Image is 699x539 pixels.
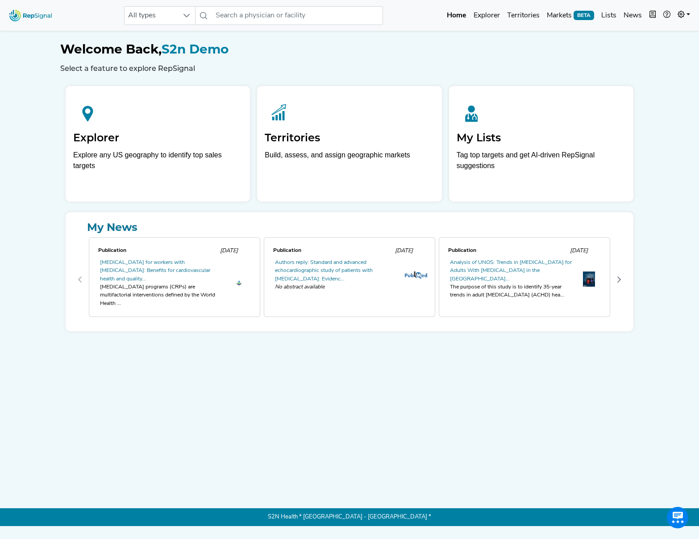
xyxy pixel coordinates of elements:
[275,283,397,291] span: No abstract available
[273,248,301,253] span: Publication
[87,235,262,324] div: 0
[543,7,598,25] a: MarketsBETA
[503,7,543,25] a: Territories
[60,64,639,73] h6: Select a feature to explore RepSignal
[450,260,572,282] a: Analysis of UNOS: Trends in [MEDICAL_DATA] for Adults With [MEDICAL_DATA] in the [GEOGRAPHIC_DATA...
[262,235,437,324] div: 1
[73,132,242,144] h2: Explorer
[583,272,595,287] img: th
[60,42,639,57] h1: S2n Demo
[395,248,413,254] span: [DATE]
[125,7,178,25] span: All types
[233,279,245,287] img: th
[405,271,427,279] img: pubmed_logo.fab3c44c.png
[457,132,626,144] h2: My Lists
[449,86,633,202] a: My ListsTag top targets and get AI-driven RepSignal suggestions
[98,248,126,253] span: Publication
[66,86,250,202] a: ExplorerExplore any US geography to identify top sales targets
[612,272,626,287] button: Next Page
[448,248,476,253] span: Publication
[100,283,222,308] div: [MEDICAL_DATA] programs (CRPs) are multifactorial interventions defined by the World Health ...
[73,219,626,235] a: My News
[220,248,238,254] span: [DATE]
[620,7,645,25] a: News
[212,6,383,25] input: Search a physician or facility
[275,260,373,282] a: Authors reply: Standard and advanced echocardiographic study of patients with [MEDICAL_DATA]: Evi...
[570,248,588,254] span: [DATE]
[60,508,639,526] p: S2N Health * [GEOGRAPHIC_DATA] - [GEOGRAPHIC_DATA] *
[100,260,210,282] a: [MEDICAL_DATA] for workers with [MEDICAL_DATA]: Benefits for cardiovascular health and quality...
[443,7,470,25] a: Home
[257,86,441,202] a: TerritoriesBuild, assess, and assign geographic markets
[574,11,594,20] span: BETA
[437,235,612,324] div: 2
[450,283,572,300] div: The purpose of this study is to identify 35-year trends in adult [MEDICAL_DATA] (ACHD) hea...
[457,150,626,176] p: Tag top targets and get AI-driven RepSignal suggestions
[60,41,162,57] span: Welcome Back,
[265,150,434,176] p: Build, assess, and assign geographic markets
[73,150,242,171] div: Explore any US geography to identify top sales targets
[265,132,434,144] h2: Territories
[598,7,620,25] a: Lists
[645,7,660,25] button: Intel Book
[470,7,503,25] a: Explorer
